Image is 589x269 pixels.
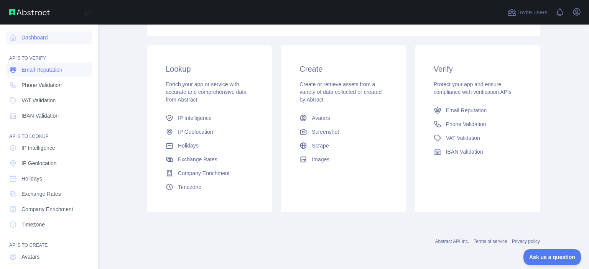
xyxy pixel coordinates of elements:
a: Holidays [163,139,257,153]
a: IP Geolocation [163,125,257,139]
a: Timezone [163,180,257,194]
a: Scrape [296,139,390,153]
a: Company Enrichment [6,202,92,216]
div: API'S TO CREATE [6,233,92,248]
a: IP Intelligence [163,111,257,125]
span: Phone Validation [446,120,486,128]
a: Email Reputation [6,63,92,77]
a: Exchange Rates [6,187,92,201]
a: IBAN Validation [431,145,525,159]
span: Email Reputation [21,66,63,74]
button: Invite users [506,6,549,18]
span: Company Enrichment [178,169,230,177]
span: Create or retrieve assets from a variety of data collected or created by Abtract [299,81,382,103]
span: Holidays [178,142,199,149]
a: Phone Validation [6,78,92,92]
a: Screenshot [296,125,390,139]
a: VAT Validation [431,131,525,145]
a: Avatars [296,111,390,125]
span: Exchange Rates [21,190,61,198]
a: Terms of service [474,239,507,244]
span: Avatars [312,114,330,122]
span: VAT Validation [446,134,480,142]
h3: Verify [434,64,522,74]
a: Exchange Rates [163,153,257,166]
a: Dashboard [6,31,92,44]
h3: Lookup [166,64,253,74]
iframe: Toggle Customer Support [523,249,581,265]
a: Timezone [6,218,92,231]
span: IP Geolocation [178,128,213,136]
span: Invite users [518,8,548,17]
div: API'S TO LOOKUP [6,124,92,139]
span: Timezone [21,221,45,228]
span: Holidays [21,175,42,182]
span: Scrape [312,142,329,149]
span: Exchange Rates [178,156,217,163]
a: Email Reputation [431,103,525,117]
span: IBAN Validation [21,112,59,120]
span: Images [312,156,329,163]
span: IP Intelligence [178,114,212,122]
span: Timezone [178,183,201,191]
span: Email Reputation [446,107,487,114]
span: Screenshot [312,128,339,136]
a: Images [296,153,390,166]
div: API'S TO VERIFY [6,46,92,61]
img: Abstract API [9,9,50,15]
span: Enrich your app or service with accurate and comprehensive data from Abstract [166,81,247,103]
span: IBAN Validation [446,148,483,156]
span: VAT Validation [21,97,56,104]
span: IP Geolocation [21,159,57,167]
a: IP Geolocation [6,156,92,170]
a: Privacy policy [512,239,540,244]
span: Company Enrichment [21,205,73,213]
a: VAT Validation [6,93,92,107]
span: Phone Validation [21,81,62,89]
span: IP Intelligence [21,144,55,152]
h3: Create [299,64,387,74]
a: Avatars [6,250,92,264]
a: Phone Validation [431,117,525,131]
a: Company Enrichment [163,166,257,180]
a: IBAN Validation [6,109,92,123]
span: Protect your app and ensure compliance with verification APIs [434,81,512,95]
a: Holidays [6,172,92,185]
a: Abstract API Inc. [435,239,469,244]
a: IP Intelligence [6,141,92,155]
span: Avatars [21,253,39,261]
